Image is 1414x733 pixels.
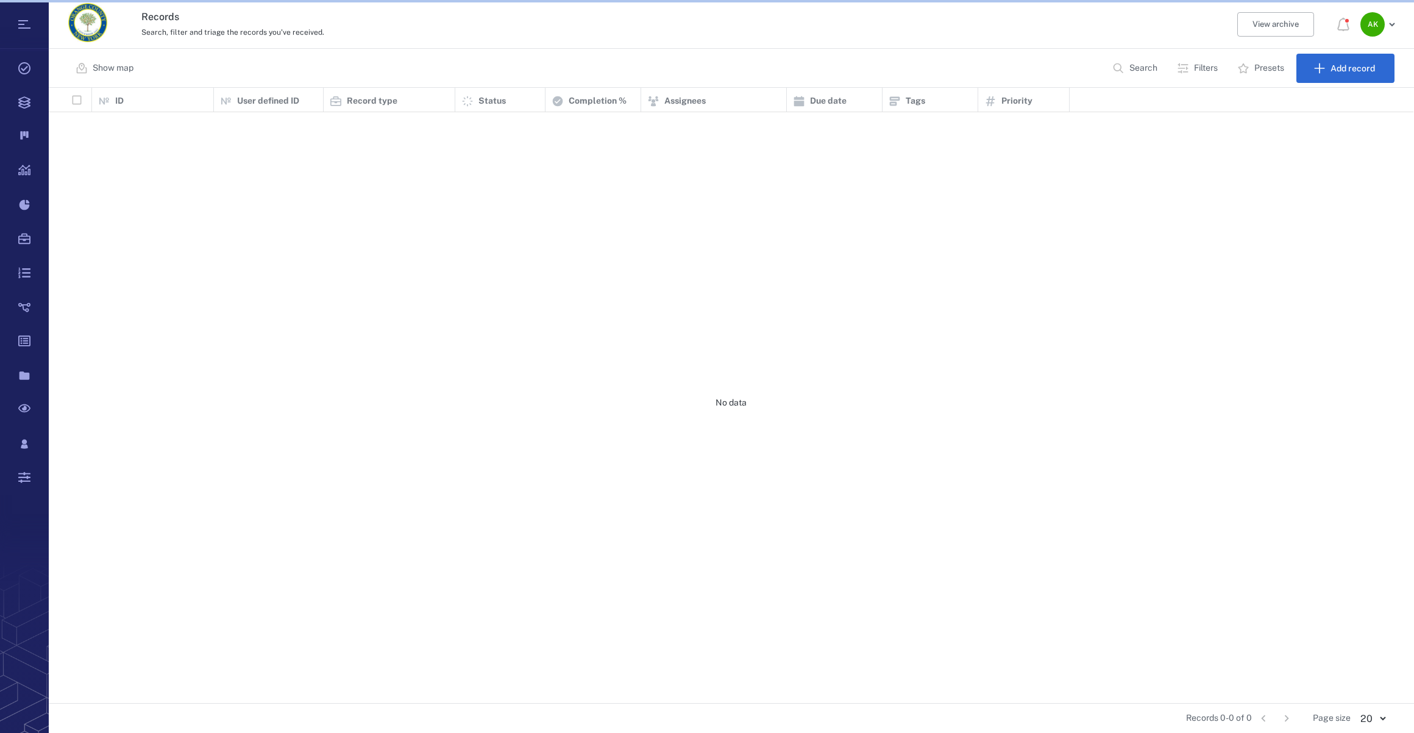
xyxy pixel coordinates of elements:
[1360,12,1399,37] button: AK
[1129,62,1157,74] p: Search
[93,62,133,74] p: Show map
[1001,95,1032,107] p: Priority
[906,95,925,107] p: Tags
[68,3,107,46] a: Go home
[115,95,124,107] p: ID
[1254,62,1284,74] p: Presets
[569,95,627,107] p: Completion %
[1360,12,1385,37] div: A K
[68,54,143,83] button: Show map
[1105,54,1167,83] button: Search
[141,28,324,37] span: Search, filter and triage the records you've received.
[347,95,397,107] p: Record type
[68,3,107,42] img: Orange County Planning Department logo
[478,95,506,107] p: Status
[1313,712,1351,724] span: Page size
[141,10,1001,24] h3: Records
[1351,712,1394,726] div: 20
[664,95,706,107] p: Assignees
[1296,54,1394,83] button: Add record
[1237,12,1314,37] button: View archive
[237,95,299,107] p: User defined ID
[1186,712,1252,724] span: Records 0-0 of 0
[49,112,1413,693] div: No data
[1230,54,1294,83] button: Presets
[1194,62,1218,74] p: Filters
[1170,54,1227,83] button: Filters
[810,95,847,107] p: Due date
[1252,709,1298,728] nav: pagination navigation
